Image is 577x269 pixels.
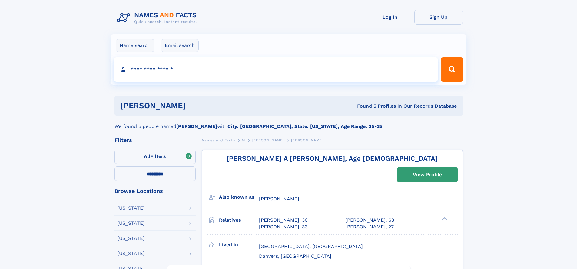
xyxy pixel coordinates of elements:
[116,39,154,52] label: Name search
[121,102,271,109] h1: [PERSON_NAME]
[114,10,202,26] img: Logo Names and Facts
[252,138,284,142] span: [PERSON_NAME]
[440,217,448,220] div: ❯
[114,150,196,164] label: Filters
[413,168,442,182] div: View Profile
[252,136,284,144] a: [PERSON_NAME]
[114,57,438,82] input: search input
[259,196,299,202] span: [PERSON_NAME]
[271,103,457,109] div: Found 5 Profiles In Our Records Database
[117,236,145,241] div: [US_STATE]
[366,10,414,25] a: Log In
[345,217,394,224] a: [PERSON_NAME], 63
[397,167,457,182] a: View Profile
[227,155,438,162] a: [PERSON_NAME] A [PERSON_NAME], Age [DEMOGRAPHIC_DATA]
[202,136,235,144] a: Names and Facts
[219,192,259,202] h3: Also known as
[259,253,331,259] span: Danvers, [GEOGRAPHIC_DATA]
[219,240,259,250] h3: Lived in
[227,123,382,129] b: City: [GEOGRAPHIC_DATA], State: [US_STATE], Age Range: 25-35
[144,153,150,159] span: All
[242,136,245,144] a: M
[291,138,323,142] span: [PERSON_NAME]
[114,188,196,194] div: Browse Locations
[176,123,217,129] b: [PERSON_NAME]
[259,244,363,249] span: [GEOGRAPHIC_DATA], [GEOGRAPHIC_DATA]
[345,224,394,230] a: [PERSON_NAME], 27
[161,39,199,52] label: Email search
[117,251,145,256] div: [US_STATE]
[117,221,145,226] div: [US_STATE]
[219,215,259,225] h3: Relatives
[114,137,196,143] div: Filters
[117,206,145,210] div: [US_STATE]
[259,217,308,224] a: [PERSON_NAME], 30
[114,116,463,130] div: We found 5 people named with .
[242,138,245,142] span: M
[259,224,307,230] a: [PERSON_NAME], 33
[414,10,463,25] a: Sign Up
[441,57,463,82] button: Search Button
